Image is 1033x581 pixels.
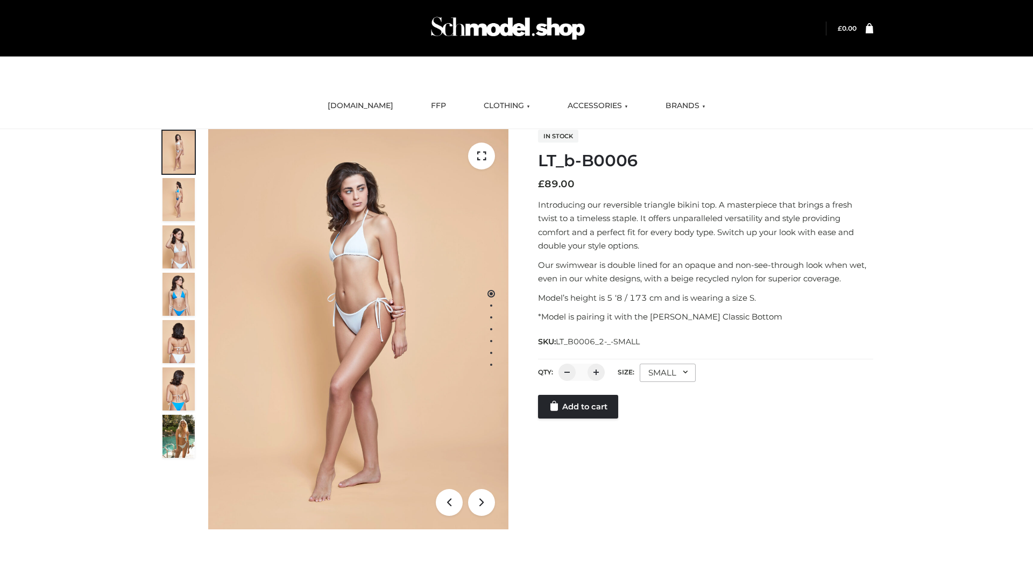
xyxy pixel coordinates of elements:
label: Size: [618,368,634,376]
img: ArielClassicBikiniTop_CloudNine_AzureSky_OW114ECO_8-scaled.jpg [162,367,195,410]
span: LT_B0006_2-_-SMALL [556,337,640,346]
a: [DOMAIN_NAME] [320,94,401,118]
label: QTY: [538,368,553,376]
span: £ [838,24,842,32]
img: ArielClassicBikiniTop_CloudNine_AzureSky_OW114ECO_1 [208,129,508,529]
a: £0.00 [838,24,857,32]
img: ArielClassicBikiniTop_CloudNine_AzureSky_OW114ECO_3-scaled.jpg [162,225,195,268]
a: CLOTHING [476,94,538,118]
p: *Model is pairing it with the [PERSON_NAME] Classic Bottom [538,310,873,324]
p: Our swimwear is double lined for an opaque and non-see-through look when wet, even in our white d... [538,258,873,286]
a: ACCESSORIES [560,94,636,118]
img: Arieltop_CloudNine_AzureSky2.jpg [162,415,195,458]
span: SKU: [538,335,641,348]
div: SMALL [640,364,696,382]
img: Schmodel Admin 964 [427,7,589,49]
img: ArielClassicBikiniTop_CloudNine_AzureSky_OW114ECO_7-scaled.jpg [162,320,195,363]
img: ArielClassicBikiniTop_CloudNine_AzureSky_OW114ECO_2-scaled.jpg [162,178,195,221]
span: £ [538,178,544,190]
a: Add to cart [538,395,618,419]
bdi: 0.00 [838,24,857,32]
bdi: 89.00 [538,178,575,190]
p: Introducing our reversible triangle bikini top. A masterpiece that brings a fresh twist to a time... [538,198,873,253]
a: FFP [423,94,454,118]
img: ArielClassicBikiniTop_CloudNine_AzureSky_OW114ECO_1-scaled.jpg [162,131,195,174]
img: ArielClassicBikiniTop_CloudNine_AzureSky_OW114ECO_4-scaled.jpg [162,273,195,316]
h1: LT_b-B0006 [538,151,873,171]
span: In stock [538,130,578,143]
p: Model’s height is 5 ‘8 / 173 cm and is wearing a size S. [538,291,873,305]
a: BRANDS [657,94,713,118]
